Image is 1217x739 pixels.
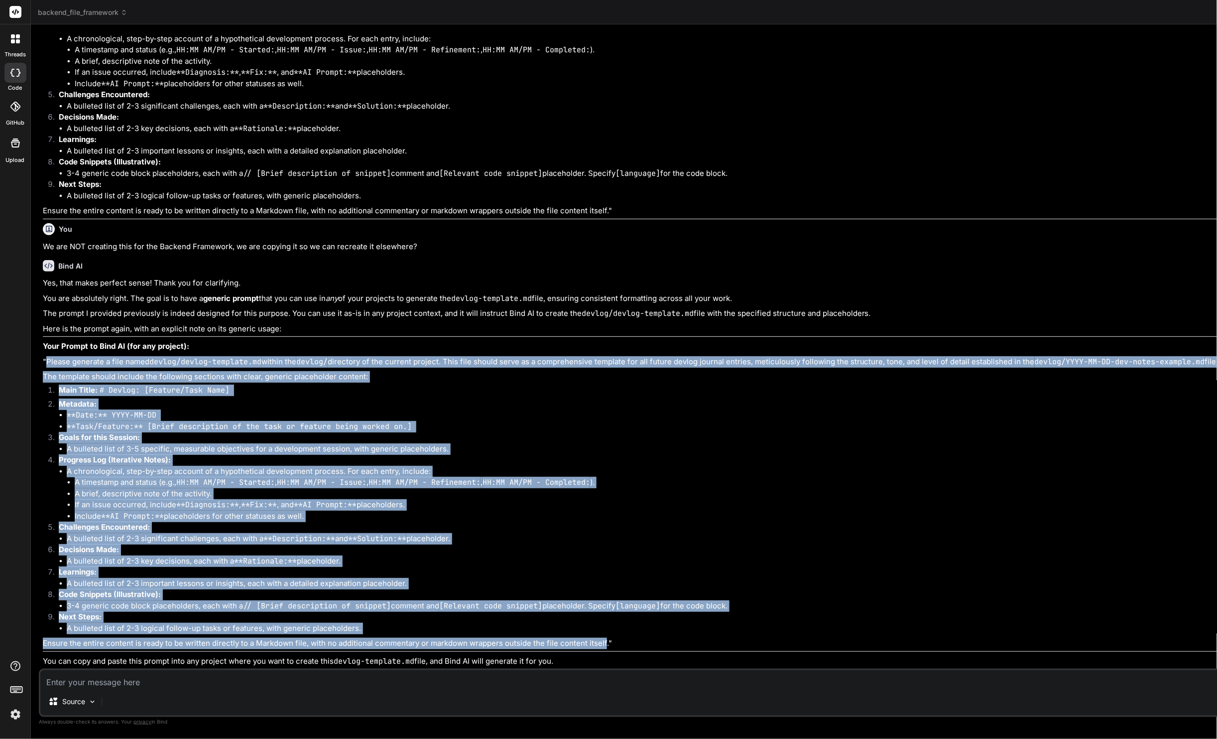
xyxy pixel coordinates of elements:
[6,119,24,127] label: GitHub
[59,545,119,554] strong: Decisions Made:
[203,294,259,303] strong: generic prompt
[334,656,414,666] code: devlog-template.md
[59,135,97,144] strong: Learnings:
[59,179,102,189] strong: Next Steps:
[582,308,694,318] code: devlog/devlog-template.md
[59,90,150,99] strong: Challenges Encountered:
[59,157,161,166] strong: Code Snippets (Illustrative):
[7,706,24,723] img: settings
[67,422,412,432] code: **Task/Feature:** [Brief description of the task or feature being worked on.]
[176,45,275,55] code: HH:MM AM/PM - Started:
[58,261,83,271] h6: Bind AI
[615,601,660,611] code: [language]
[59,112,119,122] strong: Decisions Made:
[277,45,366,55] code: HH:MM AM/PM - Issue:
[59,567,97,577] strong: Learnings:
[615,168,660,178] code: [language]
[451,294,532,303] code: devlog-template.md
[133,719,151,725] span: privacy
[59,385,98,395] strong: Main Title:
[277,477,366,487] code: HH:MM AM/PM - Issue:
[439,168,542,178] code: [Relevant code snippet]
[59,224,72,234] h6: You
[439,601,542,611] code: [Relevant code snippet]
[59,433,140,442] strong: Goals for this Session:
[483,45,590,55] code: HH:MM AM/PM - Completed:
[59,455,171,464] strong: Progress Log (Iterative Notes):
[6,156,25,164] label: Upload
[88,698,97,706] img: Pick Models
[38,7,127,17] span: backend_file_framework
[368,477,481,487] code: HH:MM AM/PM - Refinement:
[243,601,391,611] code: // [Brief description of snippet]
[4,50,26,59] label: threads
[176,477,275,487] code: HH:MM AM/PM - Started:
[43,341,189,351] strong: Your Prompt to Bind AI (for any project):
[483,477,590,487] code: HH:MM AM/PM - Completed:
[326,294,338,303] em: any
[62,697,85,707] p: Source
[243,168,391,178] code: // [Brief description of snippet]
[368,45,481,55] code: HH:MM AM/PM - Refinement:
[59,522,150,532] strong: Challenges Encountered:
[67,410,156,420] code: **Date:** YYYY-MM-DD
[100,385,230,395] code: # Devlog: [Feature/Task Name]
[59,612,102,621] strong: Next Steps:
[296,357,328,367] code: devlog/
[59,399,97,409] strong: Metadata:
[8,84,22,92] label: code
[149,357,261,367] code: devlog/devlog-template.md
[59,590,161,599] strong: Code Snippets (Illustrative):
[1035,357,1205,367] code: devlog/YYYY-MM-DD-dev-notes-example.md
